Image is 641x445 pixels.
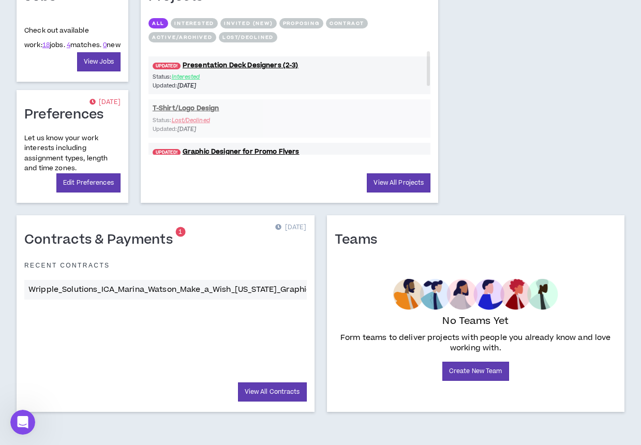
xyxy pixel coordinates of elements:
span: 1 [178,227,182,236]
a: Edit Preferences [56,173,121,192]
button: Active/Archived [148,32,216,42]
p: Recent Contracts [24,261,110,270]
span: Interested [172,73,200,81]
p: Let us know your work interests including assignment types, length and time zones. [24,133,121,173]
h1: Contracts & Payments [24,232,181,248]
a: 4 [67,40,70,50]
button: All [148,18,168,28]
button: Contract [326,18,368,28]
button: Lost/Declined [219,32,277,42]
span: UPDATED! [153,149,181,156]
iframe: Intercom live chat [10,410,35,435]
span: UPDATED! [153,63,181,69]
span: matches. [67,40,101,50]
span: new [103,40,121,50]
h1: Teams [335,232,385,248]
a: View All Contracts [238,382,307,402]
a: View Jobs [77,52,121,71]
a: 0 [103,40,107,50]
a: 18 [42,40,50,50]
a: Create New Team [442,362,509,381]
sup: 1 [175,227,185,236]
a: Wripple_Solutions_ICA_Marina_Watson_Make_a_Wish_[US_STATE]_Graphic_Designer_TM_[DATE].docx.pdf [24,280,307,300]
h1: Preferences [24,107,112,123]
p: Form teams to deliver projects with people you already know and love working with. [339,333,613,353]
p: Updated: [153,81,290,90]
button: Proposing [279,18,323,28]
span: jobs. [42,40,65,50]
p: Check out available work: [24,26,121,50]
p: No Teams Yet [442,314,509,329]
img: empty [393,279,558,310]
p: [DATE] [90,97,121,108]
a: UPDATED!Presentation Deck Designers (2-3) [148,61,431,70]
button: Invited (new) [220,18,276,28]
a: UPDATED!Graphic Designer for Promo Flyers [148,147,431,157]
p: Status: [153,72,290,81]
i: [DATE] [177,82,197,90]
p: Wripple_Solutions_ICA_Marina_Watson_Make_a_Wish_[US_STATE]_Graphic_Designer_TM_[DATE].docx.pdf [28,284,303,295]
p: [DATE] [275,222,306,233]
a: View All Projects [367,173,430,192]
button: Interested [171,18,218,28]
